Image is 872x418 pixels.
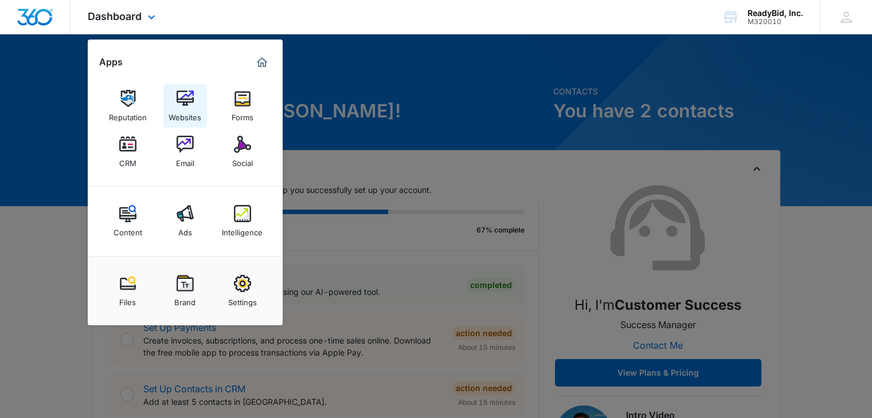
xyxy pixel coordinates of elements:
[253,53,271,72] a: Marketing 360® Dashboard
[232,153,253,168] div: Social
[106,269,150,313] a: Files
[88,10,142,22] span: Dashboard
[163,199,207,243] a: Ads
[222,222,263,237] div: Intelligence
[109,107,147,122] div: Reputation
[114,222,142,237] div: Content
[221,84,264,128] a: Forms
[169,107,201,122] div: Websites
[163,84,207,128] a: Websites
[163,269,207,313] a: Brand
[748,9,803,18] div: account name
[106,84,150,128] a: Reputation
[163,130,207,173] a: Email
[178,222,192,237] div: Ads
[119,292,136,307] div: Files
[99,57,123,68] h2: Apps
[176,153,194,168] div: Email
[106,199,150,243] a: Content
[748,18,803,26] div: account id
[228,292,257,307] div: Settings
[221,199,264,243] a: Intelligence
[221,269,264,313] a: Settings
[106,130,150,173] a: CRM
[119,153,136,168] div: CRM
[232,107,253,122] div: Forms
[174,292,195,307] div: Brand
[221,130,264,173] a: Social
